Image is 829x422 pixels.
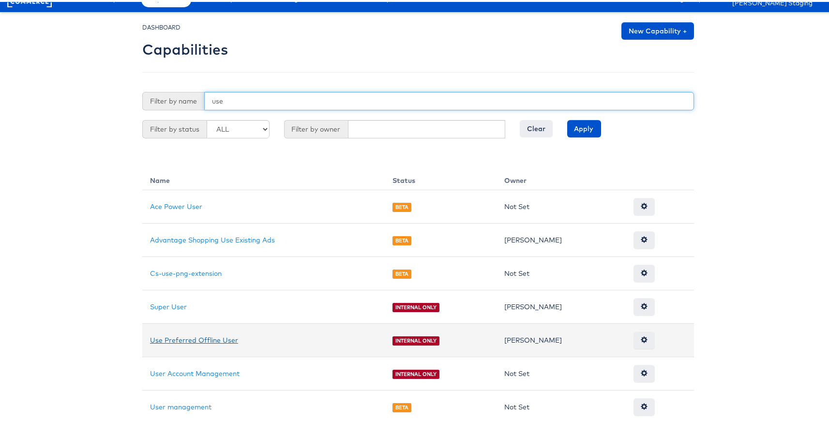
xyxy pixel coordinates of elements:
[392,234,412,243] span: BETA
[392,334,440,344] span: INTERNAL ONLY
[497,355,626,389] td: Not Set
[567,118,601,136] input: Apply
[497,255,626,288] td: Not Set
[497,389,626,422] td: Not Set
[392,368,440,377] span: INTERNAL ONLY
[142,22,181,29] small: DASHBOARD
[392,268,412,277] span: BETA
[142,166,385,188] th: Name
[150,267,222,276] a: Cs-use-png-extension
[150,234,275,242] a: Advantage Shopping Use Existing Ads
[497,166,626,188] th: Owner
[142,90,204,108] span: Filter by name
[621,20,694,38] a: New Capability +
[392,301,440,310] span: INTERNAL ONLY
[142,118,207,136] span: Filter by status
[520,118,553,136] input: Clear
[385,166,497,188] th: Status
[142,40,228,56] h2: Capabilities
[150,401,211,409] a: User management
[497,188,626,222] td: Not Set
[392,201,412,210] span: BETA
[497,222,626,255] td: [PERSON_NAME]
[150,301,187,309] a: Super User
[150,334,238,343] a: Use Preferred Offline User
[497,322,626,355] td: [PERSON_NAME]
[497,288,626,322] td: [PERSON_NAME]
[392,401,412,410] span: BETA
[150,200,202,209] a: Ace Power User
[284,118,348,136] span: Filter by owner
[150,367,240,376] a: User Account Management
